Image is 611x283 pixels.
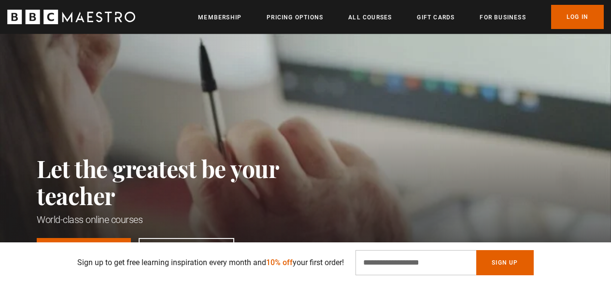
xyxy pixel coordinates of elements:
span: 10% off [266,258,293,267]
a: Membership [198,13,242,22]
h1: World-class online courses [37,213,322,226]
a: All Courses [348,13,392,22]
a: Discover Courses [139,238,234,263]
nav: Primary [198,5,604,29]
a: Log In [551,5,604,29]
button: Sign Up [476,250,533,275]
a: Pricing Options [267,13,323,22]
a: Gift Cards [417,13,455,22]
a: For business [480,13,526,22]
p: Sign up to get free learning inspiration every month and your first order! [77,257,344,268]
a: Join BBC Maestro [37,238,131,263]
h2: Let the greatest be your teacher [37,155,322,209]
svg: BBC Maestro [7,10,135,24]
